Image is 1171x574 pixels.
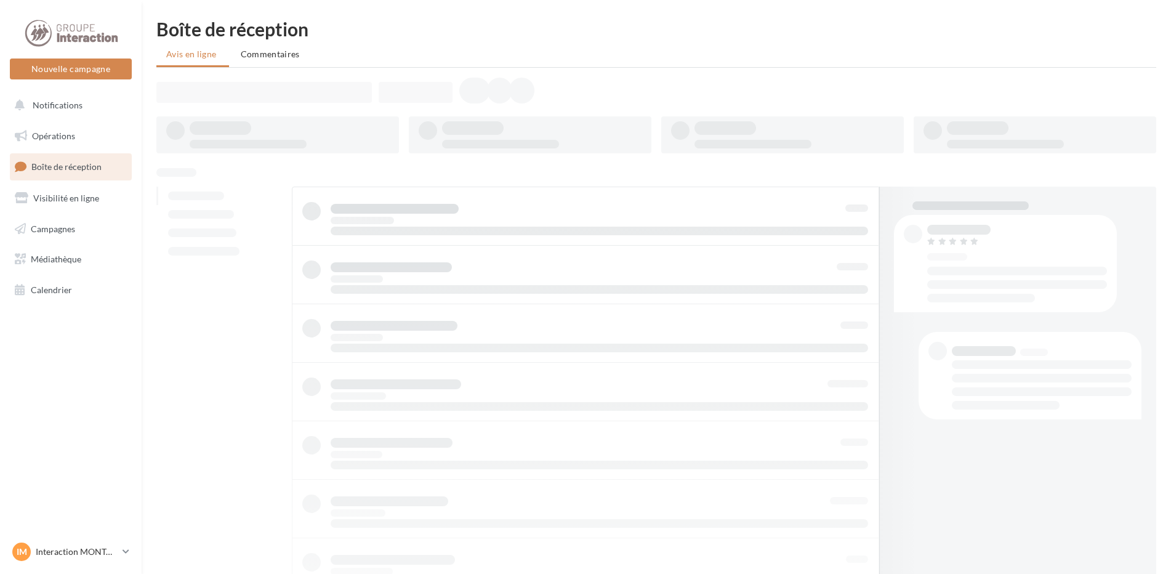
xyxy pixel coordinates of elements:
[241,49,300,59] span: Commentaires
[7,92,129,118] button: Notifications
[31,223,75,233] span: Campagnes
[7,153,134,180] a: Boîte de réception
[31,161,102,172] span: Boîte de réception
[33,100,82,110] span: Notifications
[10,59,132,79] button: Nouvelle campagne
[7,123,134,149] a: Opérations
[10,540,132,564] a: IM Interaction MONTAIGU
[17,546,27,558] span: IM
[31,285,72,295] span: Calendrier
[7,277,134,303] a: Calendrier
[32,131,75,141] span: Opérations
[31,254,81,264] span: Médiathèque
[7,185,134,211] a: Visibilité en ligne
[156,20,1156,38] div: Boîte de réception
[7,216,134,242] a: Campagnes
[36,546,118,558] p: Interaction MONTAIGU
[7,246,134,272] a: Médiathèque
[33,193,99,203] span: Visibilité en ligne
